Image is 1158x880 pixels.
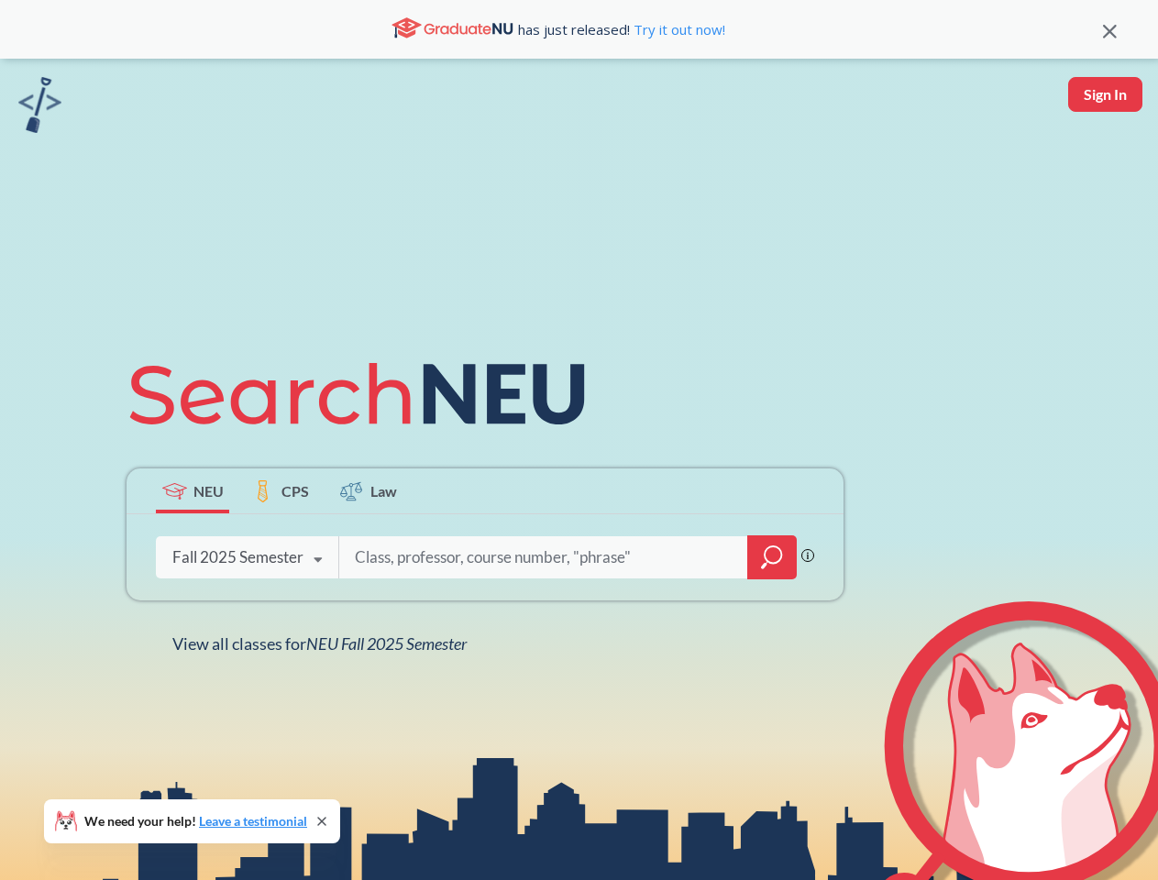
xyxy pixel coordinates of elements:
[370,480,397,501] span: Law
[193,480,224,501] span: NEU
[353,538,734,577] input: Class, professor, course number, "phrase"
[172,633,467,654] span: View all classes for
[199,813,307,829] a: Leave a testimonial
[18,77,61,133] img: sandbox logo
[630,20,725,38] a: Try it out now!
[747,535,797,579] div: magnifying glass
[306,633,467,654] span: NEU Fall 2025 Semester
[518,19,725,39] span: has just released!
[18,77,61,138] a: sandbox logo
[761,544,783,570] svg: magnifying glass
[84,815,307,828] span: We need your help!
[281,480,309,501] span: CPS
[172,547,303,567] div: Fall 2025 Semester
[1068,77,1142,112] button: Sign In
